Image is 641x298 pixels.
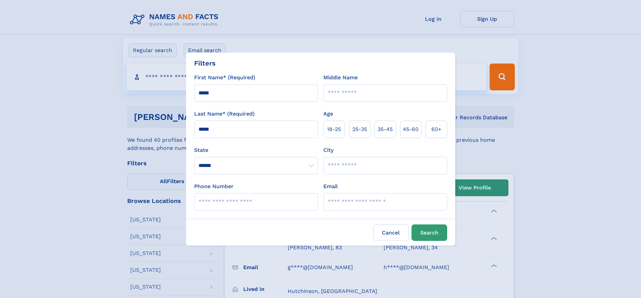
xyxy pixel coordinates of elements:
[431,125,441,133] span: 60+
[323,74,358,82] label: Middle Name
[373,224,409,241] label: Cancel
[194,58,216,68] div: Filters
[403,125,419,133] span: 45‑60
[323,182,338,190] label: Email
[323,110,333,118] label: Age
[194,182,234,190] label: Phone Number
[323,146,333,154] label: City
[412,224,447,241] button: Search
[352,125,367,133] span: 25‑35
[194,110,255,118] label: Last Name* (Required)
[194,146,318,154] label: State
[327,125,341,133] span: 18‑25
[194,74,255,82] label: First Name* (Required)
[378,125,393,133] span: 35‑45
